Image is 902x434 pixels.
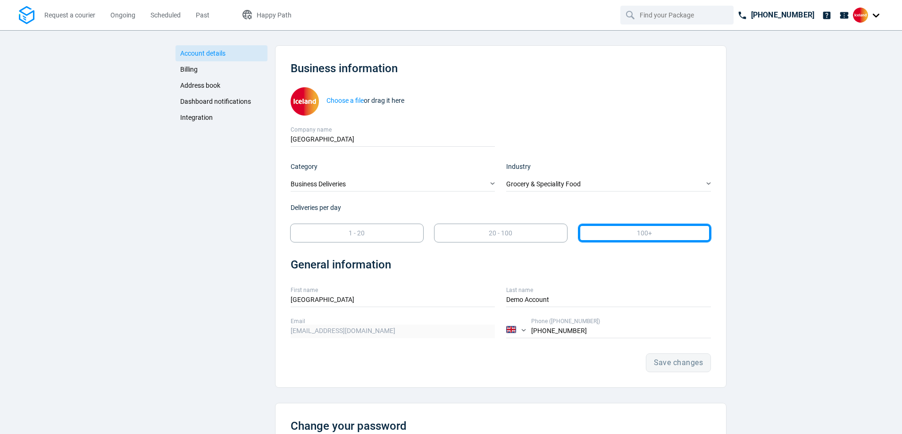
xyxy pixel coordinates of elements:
[489,228,512,238] p: 20 - 100
[44,11,95,19] span: Request a courier
[506,163,531,170] span: Industry
[506,326,516,333] img: Country flag
[175,93,267,109] a: Dashboard notifications
[291,317,495,325] label: Email
[326,97,404,104] span: or drag it here
[291,87,319,116] img: User uploaded content
[291,203,711,213] p: Deliveries per day
[257,11,292,19] span: Happy Path
[19,6,34,25] img: Logo
[180,114,213,121] span: Integration
[734,6,818,25] a: [PHONE_NUMBER]
[175,45,267,61] a: Account details
[175,109,267,125] a: Integration
[180,50,225,57] span: Account details
[751,9,814,21] p: [PHONE_NUMBER]
[531,317,711,325] label: Phone ([PHONE_NUMBER])
[349,228,365,238] p: 1 - 20
[291,62,398,75] span: Business information
[175,77,267,93] a: Address book
[291,178,495,192] div: Business Deliveries
[506,178,711,192] div: Grocery & Speciality Food
[180,82,220,89] span: Address book
[150,11,181,19] span: Scheduled
[180,98,251,105] span: Dashboard notifications
[326,97,364,104] strong: Choose a file
[291,258,391,271] span: General information
[637,228,652,238] p: 100+
[506,286,711,294] label: Last name
[291,125,495,134] label: Company name
[175,61,267,77] a: Billing
[291,419,407,433] span: Change your password
[291,163,317,170] span: Category
[291,286,495,294] label: First name
[110,11,135,19] span: Ongoing
[196,11,209,19] span: Past
[640,6,716,24] input: Find your Package
[180,66,198,73] span: Billing
[853,8,868,23] img: Client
